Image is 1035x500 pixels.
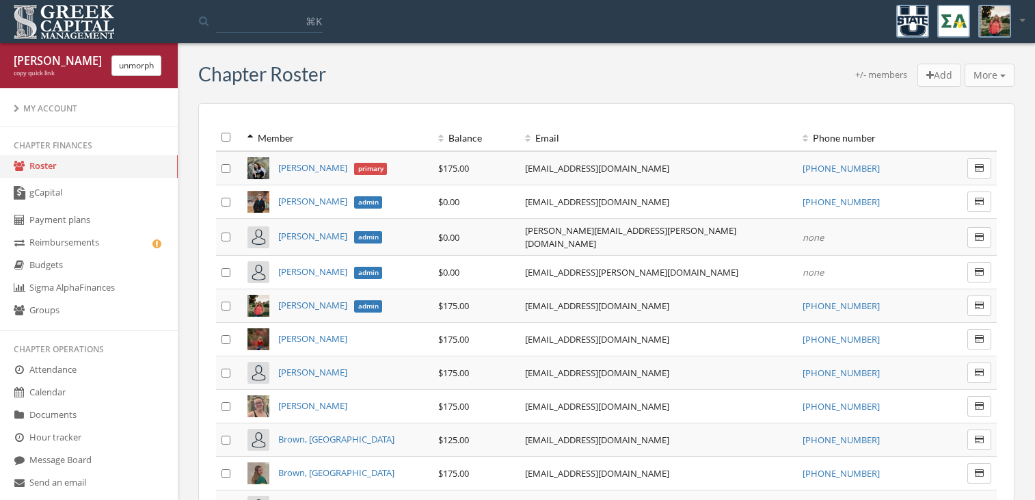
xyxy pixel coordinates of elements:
[438,400,469,412] span: $175.00
[525,367,669,379] a: [EMAIL_ADDRESS][DOMAIN_NAME]
[354,300,383,313] span: admin
[242,124,433,151] th: Member
[198,64,326,85] h3: Chapter Roster
[525,467,669,479] a: [EMAIL_ADDRESS][DOMAIN_NAME]
[438,367,469,379] span: $175.00
[278,195,382,207] a: [PERSON_NAME]admin
[278,230,347,242] span: [PERSON_NAME]
[525,224,736,250] a: [PERSON_NAME][EMAIL_ADDRESS][PERSON_NAME][DOMAIN_NAME]
[438,162,469,174] span: $175.00
[803,300,880,312] a: [PHONE_NUMBER]
[803,231,824,244] em: none
[803,434,880,446] a: [PHONE_NUMBER]
[278,433,394,445] a: Brown, [GEOGRAPHIC_DATA]
[525,434,669,446] a: [EMAIL_ADDRESS][DOMAIN_NAME]
[14,69,101,78] div: copy quick link
[520,124,797,151] th: Email
[797,124,927,151] th: Phone number
[803,196,880,208] a: [PHONE_NUMBER]
[354,231,383,244] span: admin
[354,163,388,175] span: primary
[438,333,469,345] span: $175.00
[855,68,907,88] div: +/- members
[14,53,101,69] div: [PERSON_NAME] Price
[278,299,347,311] span: [PERSON_NAME]
[111,55,161,76] button: unmorph
[525,300,669,312] a: [EMAIL_ADDRESS][DOMAIN_NAME]
[525,400,669,412] a: [EMAIL_ADDRESS][DOMAIN_NAME]
[803,467,880,479] a: [PHONE_NUMBER]
[278,161,347,174] span: [PERSON_NAME]
[354,267,383,279] span: admin
[438,231,459,244] span: $0.00
[438,434,469,446] span: $125.00
[438,196,459,208] span: $0.00
[803,367,880,379] a: [PHONE_NUMBER]
[278,265,347,278] span: [PERSON_NAME]
[306,14,322,28] span: ⌘K
[278,161,387,174] a: [PERSON_NAME]primary
[14,103,164,114] div: My Account
[278,195,347,207] span: [PERSON_NAME]
[278,332,347,345] a: [PERSON_NAME]
[278,265,382,278] a: [PERSON_NAME]admin
[433,124,520,151] th: Balance
[803,266,824,278] em: none
[278,366,347,378] a: [PERSON_NAME]
[278,299,382,311] a: [PERSON_NAME]admin
[803,333,880,345] a: [PHONE_NUMBER]
[803,162,880,174] a: [PHONE_NUMBER]
[525,196,669,208] a: [EMAIL_ADDRESS][DOMAIN_NAME]
[803,400,880,412] a: [PHONE_NUMBER]
[525,162,669,174] a: [EMAIL_ADDRESS][DOMAIN_NAME]
[278,230,382,242] a: [PERSON_NAME]admin
[438,300,469,312] span: $175.00
[438,266,459,278] span: $0.00
[354,196,383,209] span: admin
[278,399,347,412] a: [PERSON_NAME]
[278,466,394,479] a: Brown, [GEOGRAPHIC_DATA]
[438,467,469,479] span: $175.00
[525,333,669,345] a: [EMAIL_ADDRESS][DOMAIN_NAME]
[525,266,738,278] a: [EMAIL_ADDRESS][PERSON_NAME][DOMAIN_NAME]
